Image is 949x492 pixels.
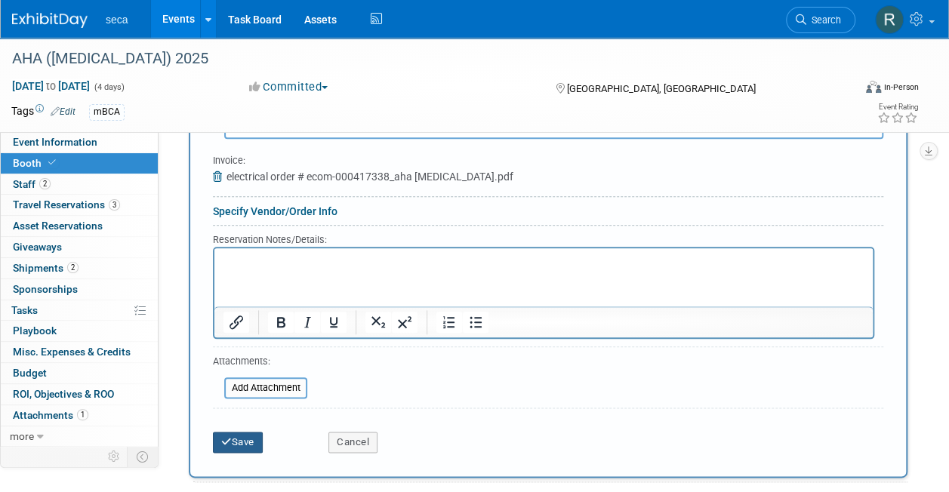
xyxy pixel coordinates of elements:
button: Underline [321,312,347,333]
a: Sponsorships [1,279,158,300]
span: Event Information [13,136,97,148]
div: Attachments: [213,355,307,372]
span: [DATE] [DATE] [11,79,91,93]
span: seca [106,14,128,26]
div: mBCA [89,104,125,120]
a: Edit [51,106,75,117]
span: 2 [67,262,79,273]
button: Italic [294,312,320,333]
span: more [10,430,34,442]
a: Tasks [1,300,158,321]
button: Save [213,432,263,453]
td: Toggle Event Tabs [128,447,159,466]
a: more [1,426,158,447]
span: Shipments [13,262,79,274]
span: (4 days) [93,82,125,92]
span: Attachments [13,409,88,421]
span: 1 [77,409,88,420]
span: Booth [13,157,59,169]
button: Superscript [392,312,417,333]
a: Playbook [1,321,158,341]
img: ExhibitDay [12,13,88,28]
a: Booth [1,153,158,174]
a: Asset Reservations [1,216,158,236]
a: Attachments1 [1,405,158,426]
span: electrical order # ecom-000417338_aha [MEDICAL_DATA].pdf [226,171,513,183]
a: Specify Vendor/Order Info [213,205,337,217]
span: Playbook [13,324,57,337]
button: Bullet list [463,312,488,333]
button: Committed [244,79,334,95]
a: Budget [1,363,158,383]
span: Staff [13,178,51,190]
div: Reservation Notes/Details: [213,232,874,247]
a: Search [786,7,855,33]
span: Search [806,14,841,26]
td: Personalize Event Tab Strip [101,447,128,466]
div: Event Format [787,78,919,101]
span: Asset Reservations [13,220,103,232]
span: Giveaways [13,241,62,253]
a: ROI, Objectives & ROO [1,384,158,404]
iframe: Rich Text Area [214,248,873,306]
a: Remove Attachment [213,171,226,183]
span: Sponsorships [13,283,78,295]
a: Travel Reservations3 [1,195,158,215]
button: Numbered list [436,312,462,333]
i: Booth reservation complete [48,158,56,167]
td: Tags [11,103,75,121]
a: Giveaways [1,237,158,257]
span: 3 [109,199,120,211]
button: Cancel [328,432,377,453]
span: Misc. Expenses & Credits [13,346,131,358]
div: In-Person [883,81,919,93]
a: Event Information [1,132,158,152]
button: Bold [268,312,294,333]
button: Insert/edit link [223,312,249,333]
span: Tasks [11,304,38,316]
span: [GEOGRAPHIC_DATA], [GEOGRAPHIC_DATA] [567,83,756,94]
a: Staff2 [1,174,158,195]
span: Budget [13,367,47,379]
div: Event Rating [877,103,918,111]
a: Shipments2 [1,258,158,278]
span: Travel Reservations [13,198,120,211]
button: Subscript [365,312,391,333]
span: to [44,80,58,92]
span: 2 [39,178,51,189]
div: AHA ([MEDICAL_DATA]) 2025 [7,45,841,72]
a: Misc. Expenses & Credits [1,342,158,362]
div: Invoice: [213,154,513,169]
img: Rachel Jordan [875,5,904,34]
img: Format-Inperson.png [866,81,881,93]
span: ROI, Objectives & ROO [13,388,114,400]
